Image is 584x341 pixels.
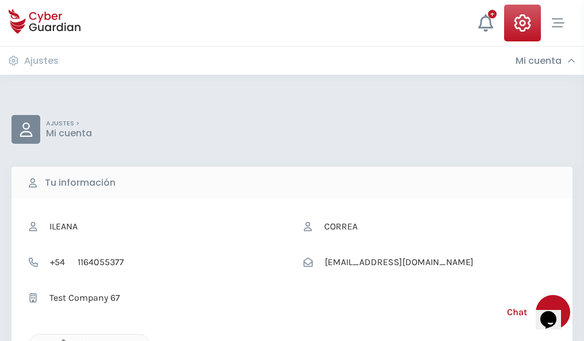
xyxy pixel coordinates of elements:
h3: Ajustes [24,55,59,67]
p: Mi cuenta [46,128,92,139]
div: Mi cuenta [516,55,575,67]
h3: Mi cuenta [516,55,562,67]
input: Teléfono [71,251,281,273]
span: +54 [44,251,71,273]
p: AJUSTES > [46,120,92,128]
b: Tu información [45,176,116,190]
iframe: chat widget [536,295,573,329]
span: Chat [507,305,527,319]
div: + [488,10,497,18]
